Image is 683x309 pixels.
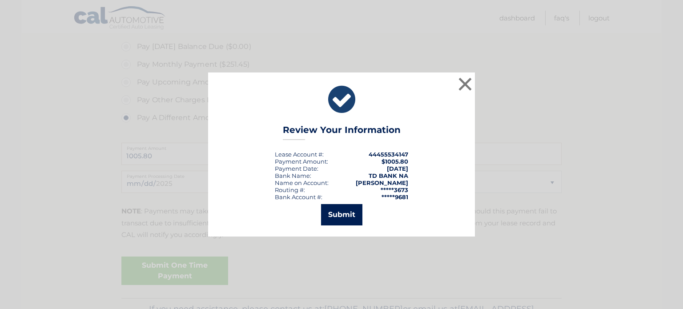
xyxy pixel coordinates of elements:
span: Payment Date [275,165,317,172]
div: Bank Name: [275,172,311,179]
div: Payment Amount: [275,158,328,165]
div: Lease Account #: [275,151,324,158]
span: [DATE] [387,165,408,172]
span: $1005.80 [382,158,408,165]
strong: [PERSON_NAME] [356,179,408,186]
div: Bank Account #: [275,193,322,201]
strong: 44455534147 [369,151,408,158]
div: Routing #: [275,186,305,193]
button: Submit [321,204,362,225]
strong: TD BANK NA [369,172,408,179]
div: Name on Account: [275,179,329,186]
div: : [275,165,318,172]
button: × [456,75,474,93]
h3: Review Your Information [283,124,401,140]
